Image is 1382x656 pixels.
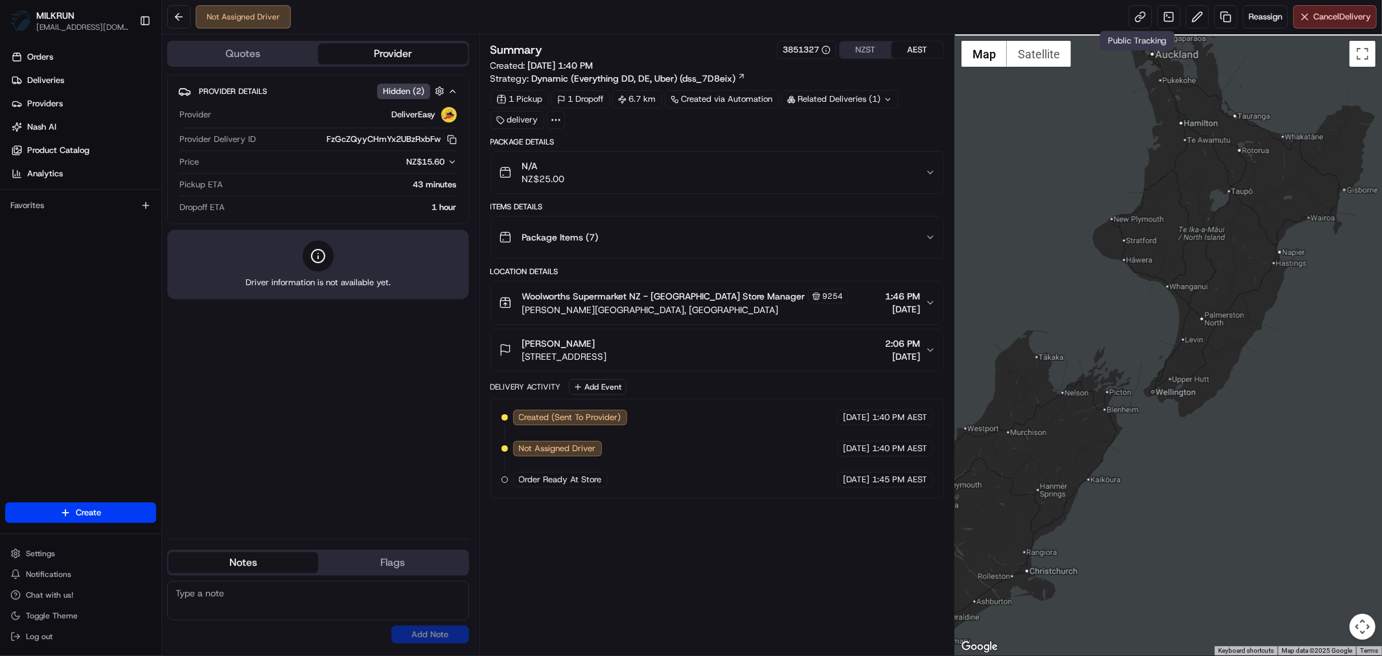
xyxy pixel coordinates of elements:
span: Chat with us! [26,590,73,600]
a: Nash AI [5,117,161,137]
button: Quotes [168,43,318,64]
button: Log out [5,627,156,646]
div: 6.7 km [612,90,662,108]
span: Toggle Theme [26,611,78,621]
button: Package Items (7) [491,217,943,258]
span: Reassign [1249,11,1282,23]
h3: Summary [490,44,543,56]
a: Terms [1360,647,1378,654]
span: 9254 [823,291,844,301]
span: Map data ©2025 Google [1282,647,1352,654]
div: Favorites [5,195,156,216]
span: Driver information is not available yet. [246,277,391,288]
button: Provider [318,43,468,64]
a: Open this area in Google Maps (opens a new window) [958,638,1001,655]
button: MILKRUNMILKRUN[EMAIL_ADDRESS][DOMAIN_NAME] [5,5,134,36]
span: DeliverEasy [392,109,436,121]
div: 1 Pickup [490,90,549,108]
a: Deliveries [5,70,161,91]
img: Google [958,638,1001,655]
a: Providers [5,93,161,114]
span: Notifications [26,569,71,580]
button: 3851327 [783,44,831,56]
span: Orders [27,51,53,63]
span: [DATE] [843,412,870,423]
span: [DATE] [885,350,920,363]
div: Package Details [490,137,944,147]
span: Order Ready At Store [519,474,602,486]
button: Provider DetailsHidden (2) [178,80,458,102]
span: Hidden ( 2 ) [383,86,424,97]
span: Settings [26,548,55,559]
button: Show street map [962,41,1007,67]
button: NZST [840,41,892,58]
button: [EMAIL_ADDRESS][DOMAIN_NAME] [36,22,129,32]
span: Provider Delivery ID [179,134,256,145]
span: Analytics [27,168,63,180]
span: Created (Sent To Provider) [519,412,621,423]
button: AEST [892,41,943,58]
span: Dynamic (Everything DD, DE, Uber) (dss_7D8eix) [532,72,736,85]
button: CancelDelivery [1293,5,1377,29]
button: Flags [318,552,468,573]
span: Package Items ( 7 ) [522,231,599,244]
span: Price [179,156,199,168]
span: 1:40 PM AEST [872,412,927,423]
span: Pickup ETA [179,179,223,191]
span: 2:06 PM [885,337,920,350]
span: MILKRUN [36,9,75,22]
span: N/A [522,159,565,172]
button: Keyboard shortcuts [1218,646,1274,655]
button: Create [5,502,156,523]
span: [PERSON_NAME] [522,337,595,350]
button: Notes [168,552,318,573]
span: Deliveries [27,75,64,86]
button: Settings [5,545,156,563]
span: [DATE] [843,474,870,486]
a: Product Catalog [5,140,161,161]
a: Created via Automation [665,90,779,108]
button: [PERSON_NAME][STREET_ADDRESS]2:06 PM[DATE] [491,329,943,371]
span: Nash AI [27,121,56,133]
div: Items Details [490,202,944,212]
span: Log out [26,631,52,642]
span: Product Catalog [27,145,89,156]
button: Toggle Theme [5,607,156,625]
div: 1 Dropoff [551,90,610,108]
img: delivereasy_logo.png [441,107,457,123]
div: 43 minutes [228,179,457,191]
button: Reassign [1243,5,1288,29]
div: Location Details [490,266,944,277]
span: 1:40 PM AEST [872,443,927,454]
button: Hidden (2) [377,83,448,99]
span: Cancel Delivery [1313,11,1371,23]
button: Notifications [5,565,156,583]
span: [PERSON_NAME][GEOGRAPHIC_DATA], [GEOGRAPHIC_DATA] [522,303,848,316]
a: Dynamic (Everything DD, DE, Uber) (dss_7D8eix) [532,72,746,85]
button: N/ANZ$25.00 [491,152,943,193]
span: Created: [490,59,593,72]
span: Providers [27,98,63,110]
button: NZ$15.60 [343,156,457,168]
span: 1:45 PM AEST [872,474,927,486]
img: MILKRUN [10,10,31,31]
span: [DATE] 1:40 PM [528,60,593,71]
button: Chat with us! [5,586,156,604]
span: NZ$25.00 [522,172,565,185]
span: [DATE] [843,443,870,454]
span: Provider [179,109,211,121]
div: delivery [490,111,544,129]
span: [STREET_ADDRESS] [522,350,607,363]
button: FzGcZQyyCHmYx2UBzRxbFw [327,134,457,145]
div: Public Tracking [1100,31,1175,51]
span: [DATE] [885,303,920,316]
span: Dropoff ETA [179,202,225,213]
button: Show satellite imagery [1007,41,1071,67]
div: Strategy: [490,72,746,85]
div: Delivery Activity [490,382,561,392]
a: Orders [5,47,161,67]
button: Toggle fullscreen view [1350,41,1376,67]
